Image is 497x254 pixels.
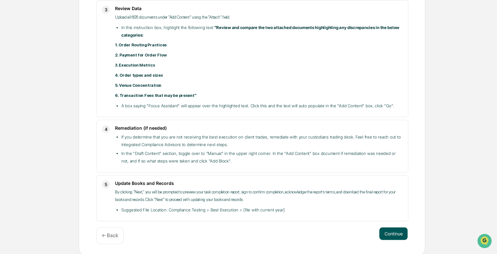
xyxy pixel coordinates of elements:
[6,48,18,60] img: 1746055101610-c473b297-6a78-478c-a979-82029cc54cd1
[6,92,11,97] div: 🔎
[105,126,107,133] span: 4
[107,50,115,58] button: Start new chat
[21,55,80,60] div: We're available if you need us!
[21,48,103,55] div: Start new chat
[115,73,163,78] strong: 4. Order types and sizes
[477,233,494,250] iframe: Open customer support
[105,181,107,188] span: 5
[4,89,42,100] a: 🔎Data Lookup
[379,227,408,240] button: Continue
[121,25,400,38] strong: "Review and compare the two attached documents highlighting any discrepancies in the below catego...
[115,6,403,11] h3: Review Data
[44,107,76,112] a: Powered byPylon
[13,92,40,98] span: Data Lookup
[115,188,403,204] p: By clicking “Next,” you will be prompted to preview your task completion report, sign to confirm ...
[121,24,403,39] li: In this instruction box, highlight the following text:
[115,83,161,88] strong: 5. Venue Concentration
[43,77,81,88] a: 🗄️Attestations
[63,107,76,112] span: Pylon
[115,125,403,131] h3: Remediation (if needed)
[4,77,43,88] a: 🖐️Preclearance
[6,13,115,23] p: How can we help?
[115,53,167,57] strong: 2. Payment for Order Flow
[13,80,41,86] span: Preclearance
[121,133,403,148] li: If you determine that you are not receiving the best execution on client trades, remediate with y...
[115,180,403,186] h3: Update Books and Records
[52,80,78,86] span: Attestations
[121,150,403,165] li: In the "Draft Content" section, toggle over to "Manual" in the upper right corner. In the "Add Co...
[102,233,118,239] p: ← Back
[46,80,51,85] div: 🗄️
[121,206,403,214] li: Suggested File Location: Compliance Testing > Best Execution > [file with current year]
[115,63,155,68] strong: 3. Execution Metrics
[105,6,107,14] span: 3
[115,93,197,98] strong: 6. Transaction Fees that may be present"
[121,102,403,109] li: A box saying "Focus Assistant" will appear over the highlighted text. Click this and the text wil...
[6,80,11,85] div: 🖐️
[115,43,167,47] strong: 1. Order Routing Practices
[115,14,403,21] p: Upload all 606 documents under "Add Content" using the "Attach" field.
